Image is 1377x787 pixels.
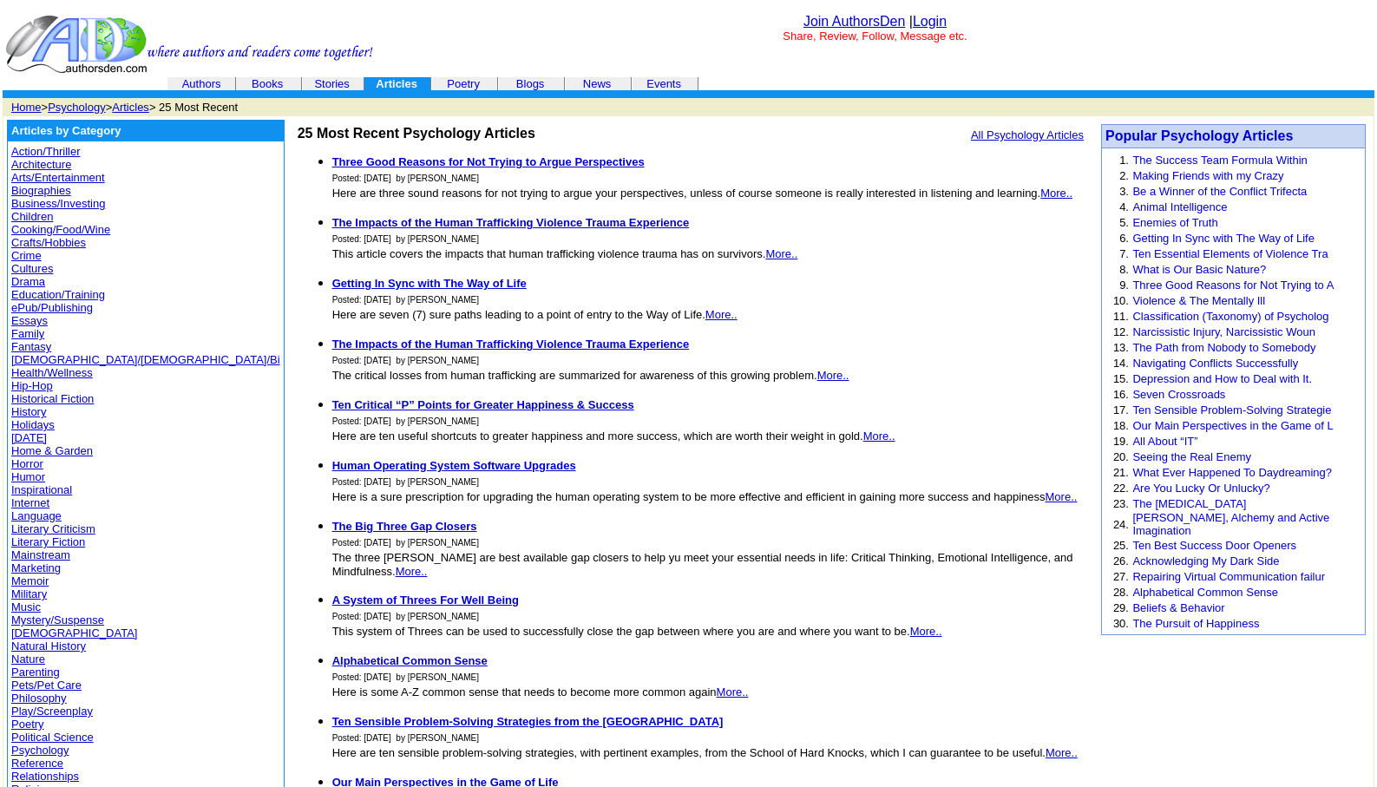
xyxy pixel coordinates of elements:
a: Articles [112,101,149,114]
a: Parenting [11,666,60,679]
a: Music [11,600,41,613]
font: 20. [1113,450,1129,463]
a: More.. [765,247,797,260]
a: More.. [1046,490,1078,503]
a: Biographies [11,184,71,197]
a: All Psychology Articles [971,128,1084,141]
a: Horror [11,457,43,470]
a: Crafts/Hobbies [11,236,86,249]
b: Articles by Category [11,124,121,137]
a: Pets/Pet Care [11,679,82,692]
a: Navigating Conflicts Successfully [1132,357,1298,370]
a: Blogs [516,77,545,90]
font: Posted: [DATE] by [PERSON_NAME] [332,174,479,183]
a: Three Good Reasons for Not Trying to A [1132,279,1334,292]
a: Home & Garden [11,444,93,457]
a: Family [11,327,44,340]
a: Be a Winner of the Conflict Trifecta [1132,185,1307,198]
a: Historical Fiction [11,392,94,405]
font: Posted: [DATE] by [PERSON_NAME] [332,612,479,621]
a: Literary Fiction [11,535,85,548]
a: Getting In Sync with The Way of Life [1132,232,1315,245]
img: cleardot.gif [302,83,303,84]
b: 25 Most Recent Psychology Articles [298,126,535,141]
a: Ten Sensible Problem-Solving Strategie [1132,403,1331,416]
a: Military [11,587,47,600]
a: Repairing Virtual Communication failur [1132,570,1325,583]
font: This system of Threes can be used to successfully close the gap between where you are and where y... [332,625,942,638]
font: 29. [1113,601,1129,614]
a: The Success Team Formula Within [1132,154,1307,167]
font: 12. [1113,325,1129,338]
a: More.. [396,565,428,578]
a: Our Main Perspectives in the Game of L [1132,419,1333,432]
font: 13. [1113,341,1129,354]
a: Business/Investing [11,197,105,210]
font: This article covers the impacts that human trafficking violence trauma has on survivors. [332,247,798,260]
a: More.. [910,625,942,638]
a: History [11,405,46,418]
a: The Big Three Gap Closers [332,520,477,533]
font: Posted: [DATE] by [PERSON_NAME] [332,672,479,682]
a: More.. [863,430,895,443]
font: 30. [1113,617,1129,630]
a: Nature [11,653,45,666]
font: 6. [1119,232,1129,245]
a: Classification (Taxonomy) of Psycholog [1132,310,1328,323]
font: Posted: [DATE] by [PERSON_NAME] [332,295,479,305]
a: Literary Criticism [11,522,95,535]
a: Acknowledging My Dark Side [1132,554,1279,567]
a: [DEMOGRAPHIC_DATA]/[DEMOGRAPHIC_DATA]/Bi [11,353,280,366]
a: [DEMOGRAPHIC_DATA] [11,626,137,639]
font: 21. [1113,466,1129,479]
b: The Impacts of the Human Trafficking Violence Trauma Experience [332,338,690,351]
font: The three [PERSON_NAME] are best available gap closers to help yu meet your essential needs in li... [332,551,1073,578]
font: 9. [1119,279,1129,292]
font: 19. [1113,435,1129,448]
a: Action/Thriller [11,145,80,158]
font: Here are ten sensible problem-solving strategies, with pertinent examples, from the School of Har... [332,746,1078,759]
a: Cooking/Food/Wine [11,223,110,236]
a: News [583,77,612,90]
font: > > > 25 Most Recent [11,101,238,114]
a: A System of Threes For Well Being [332,594,519,607]
font: 28. [1113,586,1129,599]
a: Are You Lucky Or Unlucky? [1132,482,1269,495]
font: Popular Psychology Articles [1105,128,1293,143]
font: 17. [1113,403,1129,416]
font: 26. [1113,554,1129,567]
a: Getting In Sync with The Way of Life [332,277,527,290]
a: Psychology [11,744,69,757]
a: Holidays [11,418,55,431]
a: Hip-Hop [11,379,53,392]
a: Play/Screenplay [11,705,93,718]
a: Seven Crossroads [1132,388,1225,401]
font: Share, Review, Follow, Message etc. [783,30,967,43]
font: 11. [1113,310,1129,323]
font: 3. [1119,185,1129,198]
a: The Impacts of the Human Trafficking Violence Trauma Experience [332,216,690,229]
a: Join AuthorsDen [803,14,905,29]
font: Posted: [DATE] by [PERSON_NAME] [332,234,479,244]
a: Poetry [447,77,480,90]
a: Ten Critical “P” Points for Greater Happiness & Success [332,398,634,411]
a: Marketing [11,561,61,574]
a: [DATE] [11,431,47,444]
img: cleardot.gif [564,83,565,84]
a: Alphabetical Common Sense [1132,586,1278,599]
font: | [909,14,947,29]
img: cleardot.gif [364,83,364,84]
font: 1. [1119,154,1129,167]
a: Human Operating System Software Upgrades [332,459,576,472]
a: Three Good Reasons for Not Trying to Argue Perspectives [332,155,645,168]
font: 7. [1119,247,1129,260]
a: Ten Sensible Problem-Solving Strategies from the [GEOGRAPHIC_DATA] [332,715,724,728]
font: Here are ten useful shortcuts to greater happiness and more success, which are worth their weight... [332,430,895,443]
img: cleardot.gif [632,83,633,84]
